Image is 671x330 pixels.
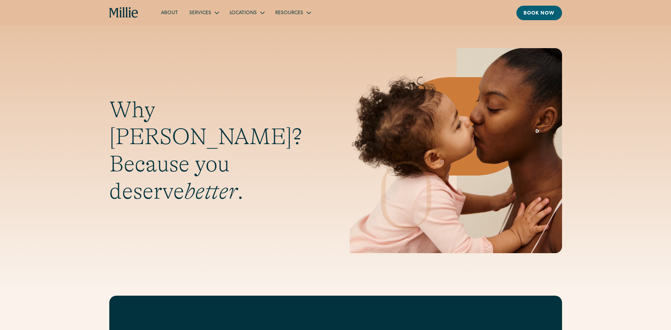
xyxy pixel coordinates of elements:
div: Services [184,7,224,18]
em: better [184,178,237,204]
div: Resources [270,7,316,18]
div: Locations [224,7,270,18]
a: Book now [516,6,562,20]
img: Mother and baby sharing a kiss, highlighting the emotional bond and nurturing care at the heart o... [350,48,562,253]
div: Book now [524,10,555,17]
div: Resources [275,10,303,17]
div: Locations [230,10,257,17]
div: Services [189,10,211,17]
a: About [155,7,184,18]
a: home [109,7,139,18]
h1: Why [PERSON_NAME]? Because you deserve . [109,96,322,205]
